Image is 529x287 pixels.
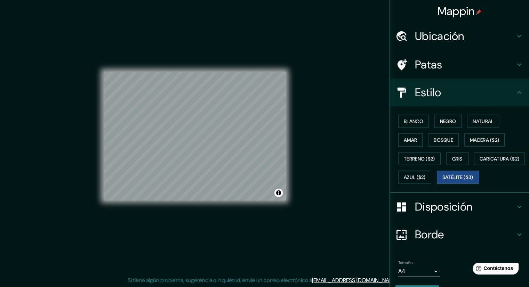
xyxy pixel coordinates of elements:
[390,79,529,106] div: Estilo
[312,277,398,284] a: [EMAIL_ADDRESS][DOMAIN_NAME]
[404,174,426,181] font: Azul ($2)
[398,171,431,184] button: Azul ($2)
[428,133,459,147] button: Bosque
[390,221,529,248] div: Borde
[470,137,499,143] font: Madera ($2)
[442,174,473,181] font: Satélite ($3)
[390,51,529,79] div: Patas
[446,152,468,165] button: Gris
[480,156,520,162] font: Caricatura ($2)
[390,22,529,50] div: Ubicación
[415,227,444,242] font: Borde
[464,133,505,147] button: Madera ($2)
[128,277,312,284] font: Si tiene algún problema, sugerencia o inquietud, envíe un correo electrónico a
[398,115,429,128] button: Blanco
[104,72,286,200] canvas: Mapa
[415,57,442,72] font: Patas
[398,260,412,265] font: Tamaño
[474,152,525,165] button: Caricatura ($2)
[434,137,453,143] font: Bosque
[437,171,479,184] button: Satélite ($3)
[415,29,464,43] font: Ubicación
[452,156,463,162] font: Gris
[440,118,456,124] font: Negro
[398,266,440,277] div: A4
[390,193,529,221] div: Disposición
[404,118,423,124] font: Blanco
[438,4,475,18] font: Mappin
[398,133,423,147] button: Amar
[404,137,417,143] font: Amar
[473,118,494,124] font: Natural
[467,115,499,128] button: Natural
[274,189,283,197] button: Activar o desactivar atribución
[398,152,441,165] button: Terreno ($2)
[434,115,462,128] button: Negro
[476,9,481,15] img: pin-icon.png
[467,260,521,279] iframe: Lanzador de widgets de ayuda
[398,268,405,275] font: A4
[404,156,435,162] font: Terreno ($2)
[415,199,472,214] font: Disposición
[415,85,441,100] font: Estilo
